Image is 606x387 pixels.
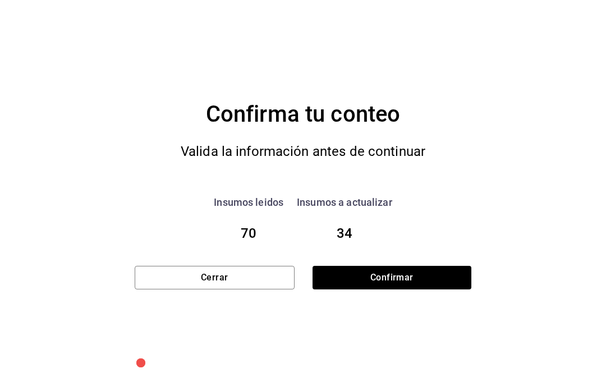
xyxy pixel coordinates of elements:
[135,98,471,131] div: Confirma tu conteo
[135,266,295,289] button: Cerrar
[313,266,471,289] button: Confirmar
[214,195,283,210] div: Insumos leidos
[157,140,449,163] div: Valida la información antes de continuar
[214,223,283,243] div: 70
[297,223,392,243] div: 34
[297,195,392,210] div: Insumos a actualizar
